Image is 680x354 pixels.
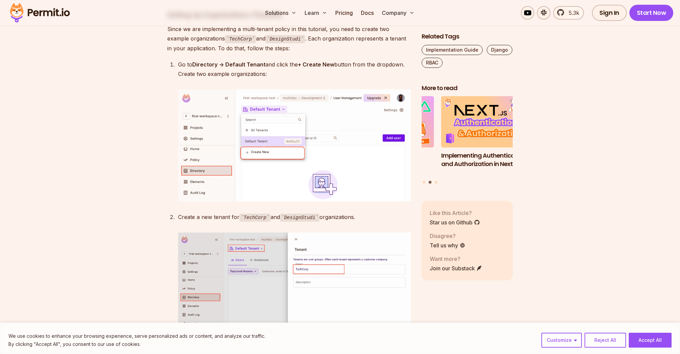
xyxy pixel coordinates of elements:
[358,6,376,20] a: Docs
[430,241,465,249] a: Tell us why
[280,214,319,222] code: DesignStudi
[430,209,480,217] p: Like this Article?
[629,5,674,21] a: Start Now
[430,232,465,240] p: Disagree?
[262,6,299,20] button: Solutions
[592,5,627,21] a: Sign In
[441,97,532,177] a: Implementing Authentication and Authorization in Next.jsImplementing Authentication and Authoriza...
[585,333,626,348] button: Reject All
[343,152,434,168] h3: Implementing Multi-Tenant RBAC in Nuxt.js
[422,32,513,41] h2: Related Tags
[553,6,584,20] a: 5.3k
[167,24,411,53] p: Since we are implementing a multi-tenant policy in this tutorial, you need to create two example ...
[629,333,672,348] button: Accept All
[178,60,411,79] p: Go to and click the button from the dropdown. Create two example organizations:
[441,97,532,148] img: Implementing Authentication and Authorization in Next.js
[422,45,483,55] a: Implementation Guide
[298,61,334,68] strong: + Create New
[225,35,256,43] code: TechCorp
[7,1,73,24] img: Permit logo
[422,84,513,92] h2: More to read
[441,152,532,168] h3: Implementing Authentication and Authorization in Next.js
[565,9,579,17] span: 5.3k
[422,97,513,185] div: Posts
[422,58,443,68] a: RBAC
[435,181,437,184] button: Go to slide 3
[343,97,434,177] li: 1 of 3
[430,218,480,226] a: Star us on Github
[178,212,411,222] p: Create a new tenant for and organizations.
[8,340,265,348] p: By clicking "Accept All", you consent to our use of cookies.
[178,89,411,201] img: image.png
[441,97,532,177] li: 2 of 3
[487,45,512,55] a: Django
[239,214,271,222] code: TechCorp
[302,6,330,20] button: Learn
[541,333,582,348] button: Customize
[430,264,482,272] a: Join our Substack
[265,35,305,43] code: DesignStudi
[423,181,425,184] button: Go to slide 1
[333,6,356,20] a: Pricing
[8,332,265,340] p: We use cookies to enhance your browsing experience, serve personalized ads or content, and analyz...
[430,255,482,263] p: Want more?
[192,61,265,68] strong: Directory -> Default Tenant
[429,181,432,184] button: Go to slide 2
[379,6,417,20] button: Company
